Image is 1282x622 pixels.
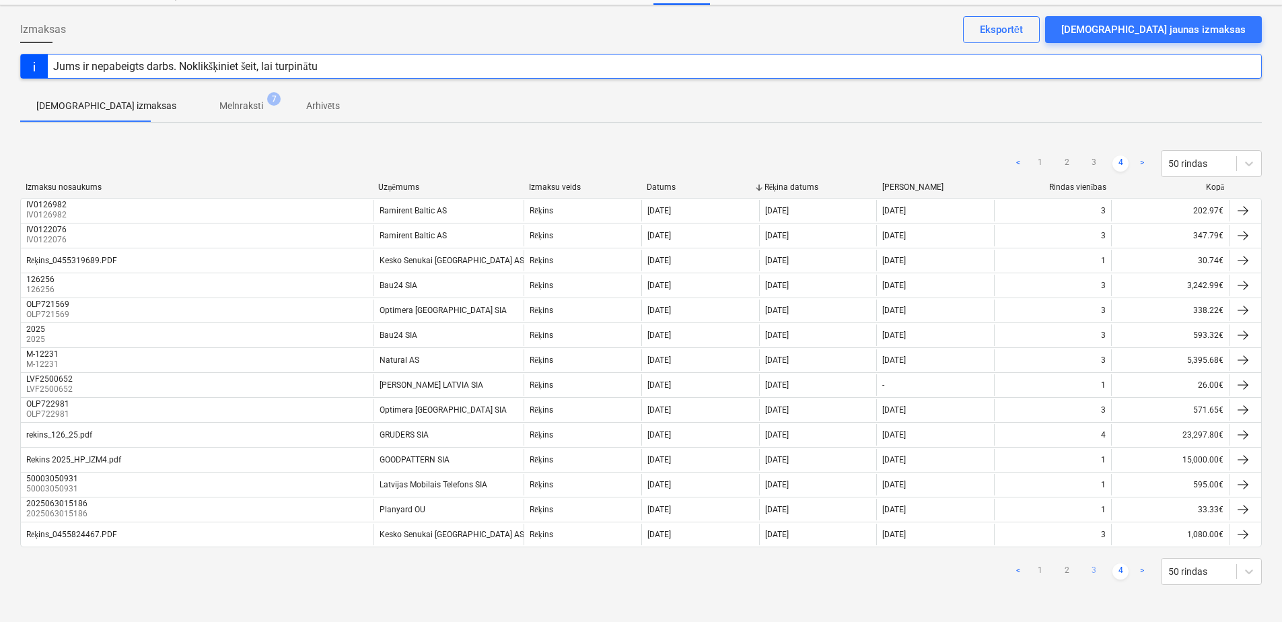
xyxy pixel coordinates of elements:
[26,499,87,508] div: 2025063015186
[999,182,1106,193] div: Rindas vienības
[1010,155,1026,172] a: Previous page
[765,505,789,514] div: [DATE]
[1101,281,1106,290] div: 3
[529,182,636,192] div: Izmaksu veids
[765,530,789,539] div: [DATE]
[765,331,789,340] div: [DATE]
[530,355,553,366] div: Rēķins
[882,405,906,415] div: [DATE]
[1111,200,1229,221] div: 202.97€
[647,231,671,240] div: [DATE]
[1101,530,1106,539] div: 3
[380,380,483,390] div: [PERSON_NAME] LATVIA SIA
[26,374,73,384] div: LVF2500652
[1111,474,1229,495] div: 595.00€
[1085,563,1102,580] a: Page 3
[882,306,906,315] div: [DATE]
[26,275,55,284] div: 126256
[26,359,61,370] p: M-12231
[882,455,906,464] div: [DATE]
[765,231,789,240] div: [DATE]
[1101,405,1106,415] div: 3
[882,281,906,290] div: [DATE]
[1101,231,1106,240] div: 3
[530,256,553,266] div: Rēķins
[647,306,671,315] div: [DATE]
[380,480,487,489] div: Latvijas Mobilais Telefons SIA
[1101,455,1106,464] div: 1
[647,355,671,365] div: [DATE]
[1111,275,1229,296] div: 3,242.99€
[765,281,789,290] div: [DATE]
[765,355,789,365] div: [DATE]
[26,483,81,495] p: 50003050931
[882,206,906,215] div: [DATE]
[1059,563,1075,580] a: Page 2
[26,309,72,320] p: OLP721569
[764,182,871,193] div: Rēķina datums
[1032,563,1048,580] a: Page 1
[647,530,671,539] div: [DATE]
[1215,557,1282,622] div: Chat Widget
[647,206,671,215] div: [DATE]
[530,306,553,316] div: Rēķins
[530,281,553,291] div: Rēķins
[26,399,69,409] div: OLP722981
[26,349,59,359] div: M-12231
[380,505,425,514] div: Planyard OU
[647,331,671,340] div: [DATE]
[53,60,318,73] div: Jums ir nepabeigts darbs. Noklikšķiniet šeit, lai turpinātu
[963,16,1040,43] button: Eksportēt
[765,455,789,464] div: [DATE]
[647,182,754,192] div: Datums
[378,182,518,193] div: Uzņēmums
[530,405,553,415] div: Rēķins
[1111,374,1229,396] div: 26.00€
[1111,225,1229,246] div: 347.79€
[380,281,417,290] div: Bau24 SIA
[882,231,906,240] div: [DATE]
[1111,524,1229,545] div: 1,080.00€
[219,99,263,113] p: Melnraksti
[530,480,553,490] div: Rēķins
[26,182,367,192] div: Izmaksu nosaukums
[1111,250,1229,271] div: 30.74€
[1134,563,1150,580] a: Next page
[647,505,671,514] div: [DATE]
[26,234,69,246] p: IV0122076
[647,480,671,489] div: [DATE]
[647,281,671,290] div: [DATE]
[1085,155,1102,172] a: Page 3
[647,430,671,440] div: [DATE]
[26,334,48,345] p: 2025
[380,530,524,539] div: Kesko Senukai [GEOGRAPHIC_DATA] AS
[1111,399,1229,421] div: 571.65€
[1111,424,1229,446] div: 23,297.80€
[1032,155,1048,172] a: Page 1
[1101,256,1106,265] div: 1
[1101,331,1106,340] div: 3
[26,409,72,420] p: OLP722981
[1101,206,1106,215] div: 3
[1045,16,1262,43] button: [DEMOGRAPHIC_DATA] jaunas izmaksas
[306,99,340,113] p: Arhivēts
[26,284,57,296] p: 126256
[20,22,66,38] span: Izmaksas
[882,256,906,265] div: [DATE]
[1101,430,1106,440] div: 4
[26,384,75,395] p: LVF2500652
[882,355,906,365] div: [DATE]
[380,355,419,365] div: Natural AS
[882,182,989,192] div: [PERSON_NAME]
[1111,300,1229,321] div: 338.22€
[1101,380,1106,390] div: 1
[380,331,417,340] div: Bau24 SIA
[1059,155,1075,172] a: Page 2
[765,430,789,440] div: [DATE]
[380,405,507,415] div: Optimera [GEOGRAPHIC_DATA] SIA
[1101,306,1106,315] div: 3
[765,206,789,215] div: [DATE]
[530,505,553,515] div: Rēķins
[380,430,429,440] div: GRUDERS SIA
[765,480,789,489] div: [DATE]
